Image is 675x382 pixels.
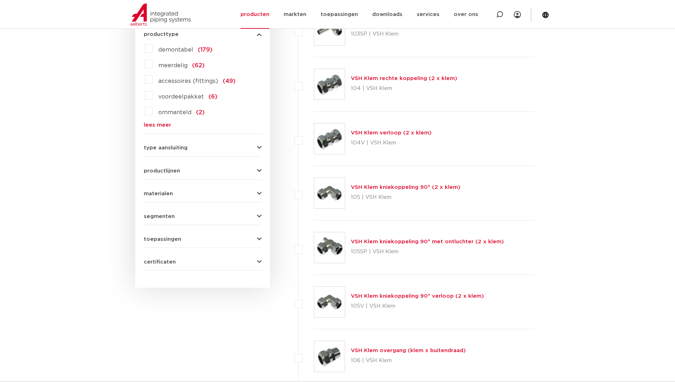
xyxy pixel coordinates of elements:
span: materialen [144,191,173,196]
img: Thumbnail for VSH Klem kniekoppeling 90° met ontluchter (2 x klem) [314,232,345,263]
img: Thumbnail for VSH Klem kniekoppeling 90° verloop (2 x klem) [314,287,345,317]
a: VSH Klem overgang (klem x buitendraad) [351,348,466,353]
img: Thumbnail for VSH Klem overgang (klem x buitendraad) [314,341,345,372]
span: (62) [192,63,205,68]
span: (6) [209,94,217,100]
button: materialen [144,191,262,196]
span: accessoires (fittings) [158,78,218,84]
span: (49) [223,78,236,84]
button: certificaten [144,259,262,265]
p: 103SP | VSH Klem [351,28,477,40]
p: 105V | VSH Klem [351,301,484,312]
span: type aansluiting [144,145,188,150]
a: lees meer [144,122,262,128]
img: Thumbnail for VSH Klem kniekoppeling 90° (2 x klem) [314,178,345,208]
a: VSH Klem rechte koppeling (2 x klem) [351,76,457,81]
button: producttype [144,32,262,37]
span: certificaten [144,259,176,265]
img: Thumbnail for VSH Klem kniekoppeling 90° (klem x insteek) [314,15,345,45]
span: toepassingen [144,237,181,242]
button: type aansluiting [144,145,262,150]
button: productlijnen [144,168,262,174]
span: demontabel [158,47,193,53]
span: productlijnen [144,168,180,174]
span: meerdelig [158,63,188,68]
p: 105SP | VSH Klem [351,246,504,258]
span: (2) [196,110,205,115]
a: VSH Klem kniekoppeling 90° met ontluchter (2 x klem) [351,239,504,244]
a: VSH Klem kniekoppeling 90° verloop (2 x klem) [351,293,484,299]
button: toepassingen [144,237,262,242]
span: ommanteld [158,110,191,115]
img: Thumbnail for VSH Klem rechte koppeling (2 x klem) [314,69,345,100]
span: (179) [198,47,212,53]
img: Thumbnail for VSH Klem verloop (2 x klem) [314,123,345,154]
span: producttype [144,32,179,37]
a: VSH Klem verloop (2 x klem) [351,130,432,136]
span: segmenten [144,214,175,219]
span: voordeelpakket [158,94,204,100]
p: 106 | VSH Klem [351,355,466,366]
button: segmenten [144,214,262,219]
p: 104V | VSH Klem [351,137,432,149]
p: 105 | VSH Klem [351,192,460,203]
a: VSH Klem kniekoppeling 90° (2 x klem) [351,185,460,190]
p: 104 | VSH Klem [351,83,457,94]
